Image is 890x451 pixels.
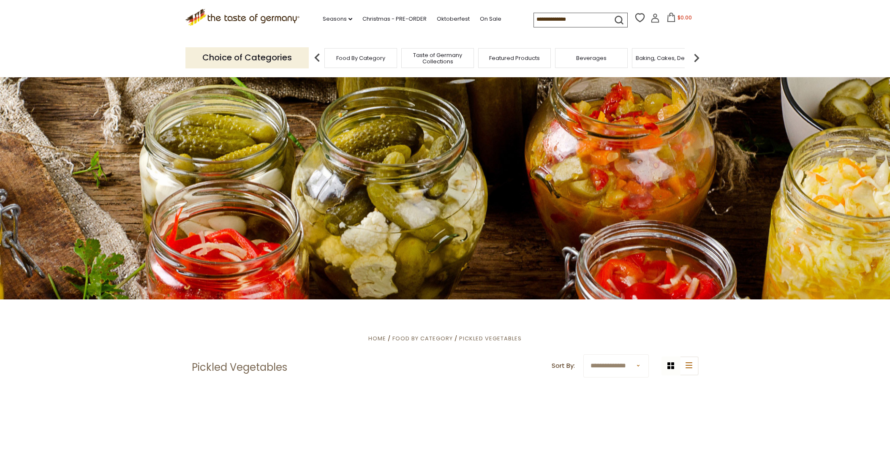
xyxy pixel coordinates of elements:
[368,334,386,342] a: Home
[678,14,692,21] span: $0.00
[323,14,352,24] a: Seasons
[489,55,540,61] a: Featured Products
[459,334,522,342] a: Pickled Vegetables
[437,14,470,24] a: Oktoberfest
[636,55,701,61] a: Baking, Cakes, Desserts
[336,55,385,61] a: Food By Category
[309,49,326,66] img: previous arrow
[404,52,471,65] a: Taste of Germany Collections
[661,13,697,25] button: $0.00
[185,47,309,68] p: Choice of Categories
[576,55,607,61] a: Beverages
[362,14,427,24] a: Christmas - PRE-ORDER
[688,49,705,66] img: next arrow
[480,14,501,24] a: On Sale
[192,361,287,374] h1: Pickled Vegetables
[552,361,575,371] label: Sort By:
[392,334,453,342] a: Food By Category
